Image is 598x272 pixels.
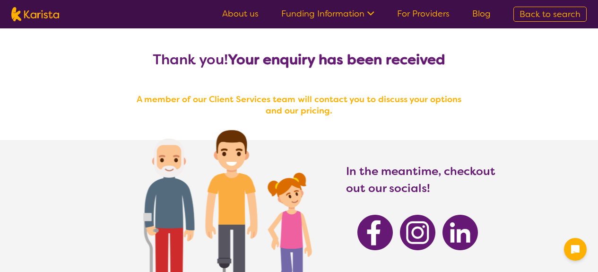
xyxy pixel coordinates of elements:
[129,94,469,116] h4: A member of our Client Services team will contact you to discuss your options and our pricing.
[222,8,259,19] a: About us
[11,7,59,21] img: Karista logo
[228,50,445,69] b: Your enquiry has been received
[472,8,491,19] a: Blog
[442,215,478,250] img: Karista Linkedin
[397,8,450,19] a: For Providers
[357,215,393,250] img: Karista Facebook
[129,51,469,68] h2: Thank you!
[281,8,374,19] a: Funding Information
[346,163,496,197] h3: In the meantime, checkout out our socials!
[520,9,581,20] span: Back to search
[513,7,587,22] a: Back to search
[400,215,435,250] img: Karista Instagram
